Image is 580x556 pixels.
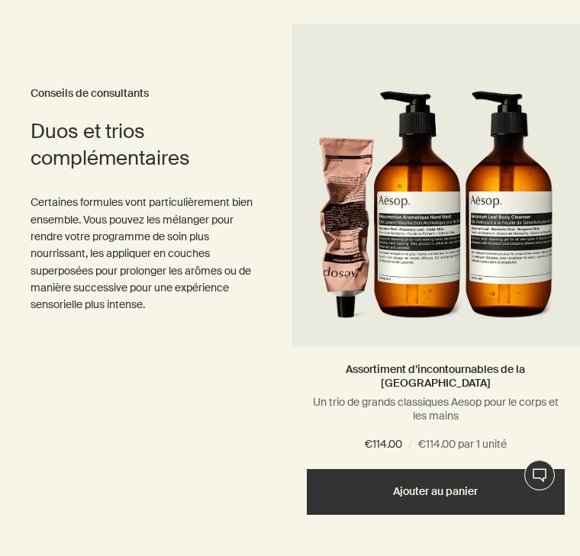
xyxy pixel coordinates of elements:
[365,435,402,454] span: €114.00
[307,362,565,390] a: Assortiment d’incontournables de la [GEOGRAPHIC_DATA]
[31,85,263,103] h3: Conseils de consultants
[418,435,507,454] span: €114.00 par 1 unité
[524,460,555,490] button: Chat en direct
[408,435,412,454] span: /
[31,194,263,313] p: Certaines formules vont particulièrement bien ensemble. Vous pouvez les mélanger pour rendre votr...
[31,118,263,171] h2: Duos et trios complémentaires
[307,469,565,515] button: Ajouter au panier - €114.00
[318,72,554,339] img: Resurrection Aromatique Hand Wash, Resurrection Aromatique Hand Balm and Geranium Leaf Body Clean...
[307,395,565,423] p: Un trio de grands classiques Aesop pour le corps et les mains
